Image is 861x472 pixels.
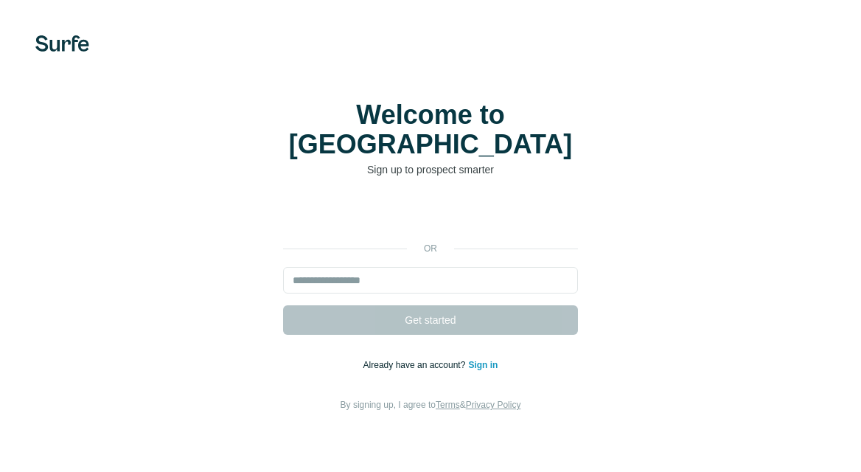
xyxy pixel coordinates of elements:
[363,360,469,370] span: Already have an account?
[436,400,460,410] a: Terms
[283,100,578,159] h1: Welcome to [GEOGRAPHIC_DATA]
[35,35,89,52] img: Surfe's logo
[466,400,521,410] a: Privacy Policy
[283,162,578,177] p: Sign up to prospect smarter
[341,400,521,410] span: By signing up, I agree to &
[468,360,498,370] a: Sign in
[407,242,454,255] p: or
[276,199,585,232] iframe: Sign in with Google Button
